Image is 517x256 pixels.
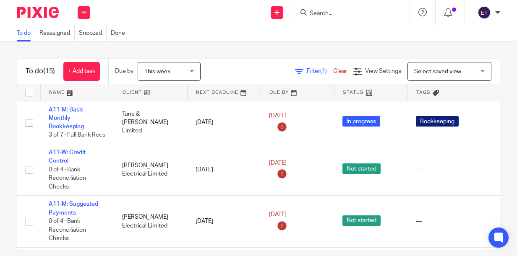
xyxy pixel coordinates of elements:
span: View Settings [365,68,401,74]
span: [DATE] [269,212,287,217]
span: 0 of 4 · Bank Reconciliation Checks [49,218,86,241]
a: To do [17,25,35,41]
img: svg%3E [478,6,491,19]
span: (15) [43,68,55,75]
td: [DATE] [187,196,261,247]
span: Filter [307,68,333,74]
span: 3 of 7 · Full Bank Recs [49,132,105,138]
span: [DATE] [269,160,287,166]
span: 0 of 4 · Bank Reconciliation Checks [49,167,86,190]
td: [PERSON_NAME] Electrical Limited [114,196,187,247]
td: [DATE] [187,144,261,196]
span: Not started [342,163,381,174]
span: In progress [342,116,380,127]
span: Select saved view [414,69,461,75]
span: This week [144,69,170,75]
a: Snoozed [79,25,107,41]
a: Done [111,25,129,41]
div: --- [416,165,473,174]
span: Bookkeeping [416,116,459,127]
p: Due by [115,67,133,75]
img: Pixie [17,7,59,18]
a: + Add task [63,62,100,81]
a: A11-M: Basic Monthly Bookkeeping [49,107,84,130]
span: Tags [416,90,431,95]
div: --- [416,217,473,225]
a: Clear [333,68,347,74]
span: [DATE] [269,113,287,119]
span: (1) [320,68,327,74]
td: Tune & [PERSON_NAME] Limited [114,101,187,144]
a: A11-M: Suggested Payments [49,201,98,215]
td: [DATE] [187,101,261,144]
input: Search [309,10,384,18]
td: [PERSON_NAME] Electrical Limited [114,144,187,196]
span: Not started [342,215,381,226]
a: A11-W: Credit Control [49,150,86,164]
a: Reassigned [39,25,75,41]
h1: To do [26,67,55,76]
